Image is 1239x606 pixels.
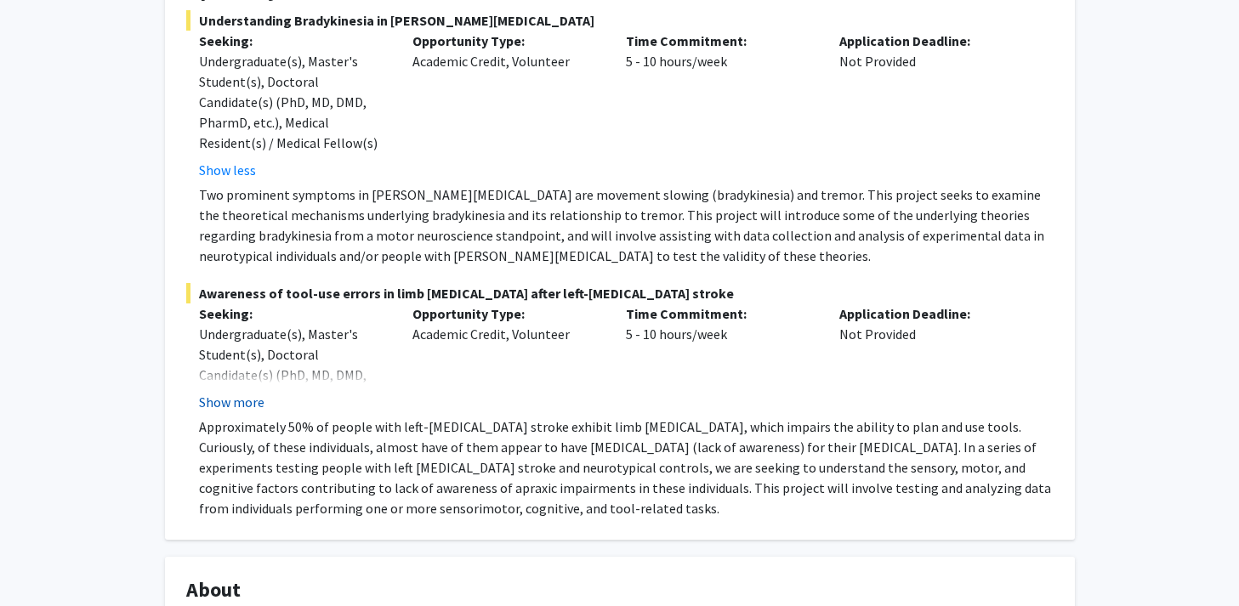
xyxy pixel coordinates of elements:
span: Awareness of tool-use errors in limb [MEDICAL_DATA] after left-[MEDICAL_DATA] stroke [186,283,1054,303]
p: Time Commitment: [626,31,814,51]
p: Two prominent symptoms in [PERSON_NAME][MEDICAL_DATA] are movement slowing (bradykinesia) and tre... [199,184,1054,266]
span: Understanding Bradykinesia in [PERSON_NAME][MEDICAL_DATA] [186,10,1054,31]
div: 5 - 10 hours/week [613,31,827,180]
h4: About [186,578,1054,603]
div: Undergraduate(s), Master's Student(s), Doctoral Candidate(s) (PhD, MD, DMD, PharmD, etc.), Medica... [199,51,387,153]
p: Application Deadline: [839,303,1027,324]
button: Show less [199,160,256,180]
button: Show more [199,392,264,412]
div: Not Provided [827,303,1040,412]
p: Time Commitment: [626,303,814,324]
p: Seeking: [199,303,387,324]
div: Not Provided [827,31,1040,180]
p: Opportunity Type: [412,31,600,51]
p: Seeking: [199,31,387,51]
iframe: Chat [13,530,72,593]
div: Academic Credit, Volunteer [400,31,613,180]
p: Application Deadline: [839,31,1027,51]
p: Approximately 50% of people with left-[MEDICAL_DATA] stroke exhibit limb [MEDICAL_DATA], which im... [199,416,1054,518]
div: Academic Credit, Volunteer [400,303,613,412]
div: Undergraduate(s), Master's Student(s), Doctoral Candidate(s) (PhD, MD, DMD, PharmD, etc.), Medica... [199,324,387,426]
p: Opportunity Type: [412,303,600,324]
div: 5 - 10 hours/week [613,303,827,412]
